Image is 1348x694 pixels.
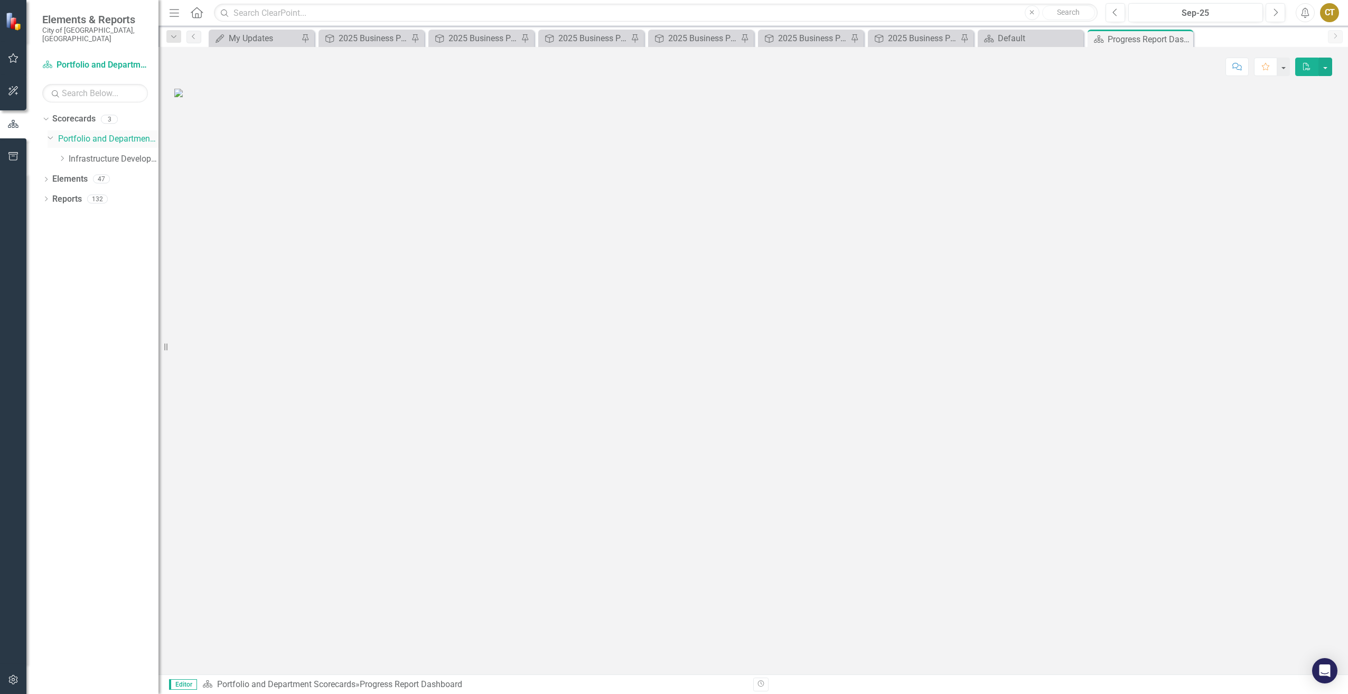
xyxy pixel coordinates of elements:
div: Sep-25 [1132,7,1259,20]
a: 2025 Business Plan [Objective #4] [651,32,738,45]
a: 2025 Business Plan [Objective #7] [761,32,848,45]
input: Search ClearPoint... [214,4,1098,22]
input: Search Below... [42,84,148,102]
div: » [202,679,745,691]
div: 2025 Business Plan [Objective #1] [339,32,408,45]
div: 2025 Business Plan [Objective #4] [668,32,738,45]
div: Open Intercom Messenger [1312,658,1337,683]
a: Scorecards [52,113,96,125]
a: 2025 Business Plan [Objective #3] [541,32,628,45]
a: Default [980,32,1081,45]
div: 2025 Business Plan [Executive Summary] [888,32,958,45]
a: Elements [52,173,88,185]
a: 2025 Business Plan [Executive Summary] [870,32,958,45]
div: Progress Report Dashboard [1108,33,1191,46]
a: Reports [52,193,82,205]
div: 2025 Business Plan [Objective #3] [558,32,628,45]
img: 2022%20-%202026%20TOC%20Strategic%20Plan%20Wheel%20and%20Icons.png [174,89,183,97]
div: 2025 Business Plan [Objective #7] [778,32,848,45]
a: Portfolio and Department Scorecards [42,59,148,71]
a: Portfolio and Department Scorecards [217,679,355,689]
button: CT [1320,3,1339,22]
span: Elements & Reports [42,13,148,26]
a: My Updates [211,32,298,45]
button: Sep-25 [1128,3,1263,22]
div: 2025 Business Plan [Objective #2] [448,32,518,45]
div: 47 [93,175,110,184]
div: Progress Report Dashboard [360,679,462,689]
span: Editor [169,679,197,690]
span: Search [1057,8,1080,16]
small: City of [GEOGRAPHIC_DATA], [GEOGRAPHIC_DATA] [42,26,148,43]
button: Search [1042,5,1095,20]
img: ClearPoint Strategy [5,12,24,31]
div: My Updates [229,32,298,45]
div: 132 [87,194,108,203]
div: 3 [101,115,118,124]
div: Default [998,32,1081,45]
a: Infrastructure Development Portfolio [69,153,158,165]
a: 2025 Business Plan [Objective #1] [321,32,408,45]
a: Portfolio and Department Scorecards [58,133,158,145]
a: 2025 Business Plan [Objective #2] [431,32,518,45]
